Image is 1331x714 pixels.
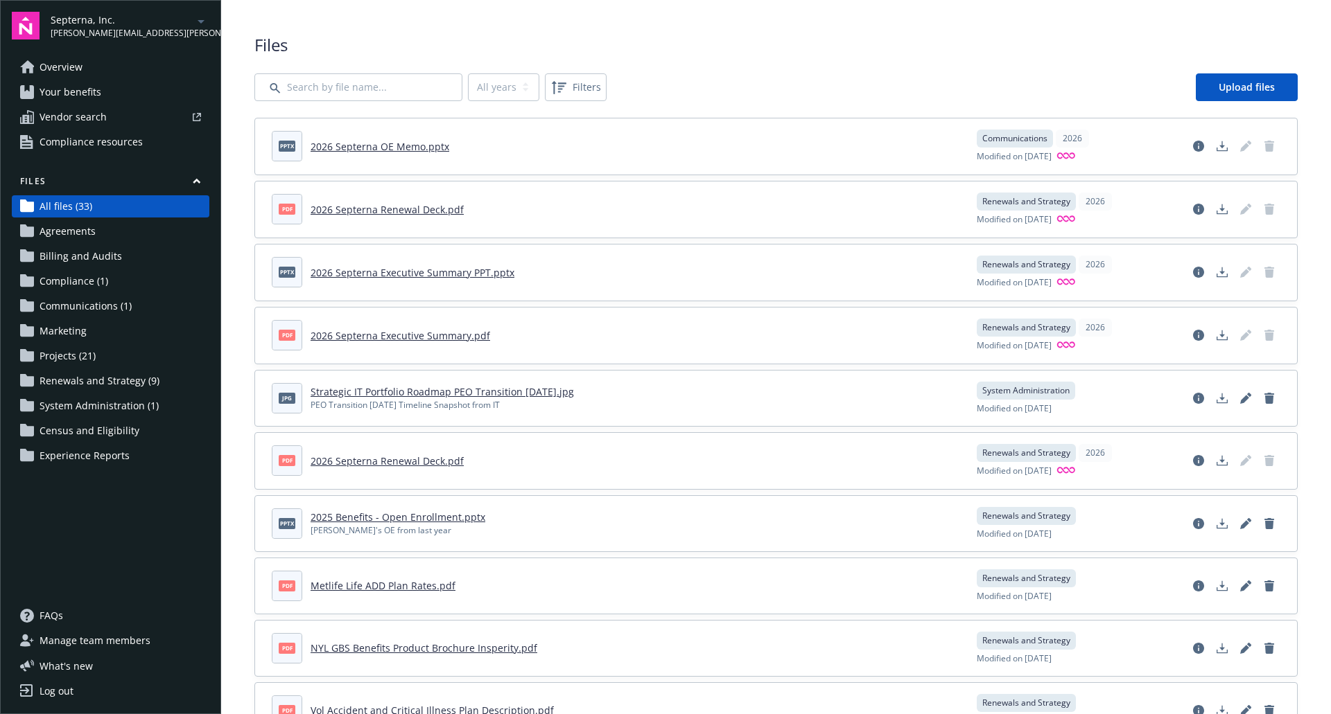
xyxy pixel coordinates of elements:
[1235,449,1257,472] span: Edit document
[40,395,159,417] span: System Administration (1)
[40,420,139,442] span: Census and Eligibility
[1188,637,1210,659] a: View file details
[982,132,1047,145] span: Communications
[40,81,101,103] span: Your benefits
[12,175,209,193] button: Files
[12,370,209,392] a: Renewals and Strategy (9)
[977,652,1052,665] span: Modified on [DATE]
[1211,198,1233,220] a: Download document
[12,659,115,673] button: What's new
[982,258,1070,271] span: Renewals and Strategy
[1056,130,1089,148] div: 2026
[311,510,485,524] a: 2025 Benefits - Open Enrollment.pptx
[1258,449,1280,472] a: Delete document
[12,395,209,417] a: System Administration (1)
[12,630,209,652] a: Manage team members
[1188,387,1210,409] a: View file details
[40,270,108,292] span: Compliance (1)
[279,393,295,403] span: jpg
[40,445,130,467] span: Experience Reports
[311,329,490,342] a: 2026 Septerna Executive Summary.pdf
[279,204,295,214] span: pdf
[977,339,1052,352] span: Modified on [DATE]
[982,634,1070,647] span: Renewals and Strategy
[12,345,209,367] a: Projects (21)
[1258,387,1280,409] a: Delete document
[40,680,73,702] div: Log out
[254,73,462,101] input: Search by file name...
[1196,73,1298,101] a: Upload files
[279,643,295,653] span: pdf
[51,12,209,39] button: Septerna, Inc.[PERSON_NAME][EMAIL_ADDRESS][PERSON_NAME][DOMAIN_NAME]arrowDropDown
[1235,261,1257,283] span: Edit document
[40,345,96,367] span: Projects (21)
[1188,512,1210,535] a: View file details
[40,56,82,78] span: Overview
[977,276,1052,289] span: Modified on [DATE]
[1211,512,1233,535] a: Download document
[982,384,1070,397] span: System Administration
[1188,198,1210,220] a: View file details
[1258,637,1280,659] a: Delete document
[1188,575,1210,597] a: View file details
[1211,637,1233,659] a: Download document
[311,266,514,279] a: 2026 Septerna Executive Summary PPT.pptx
[40,295,132,317] span: Communications (1)
[12,195,209,217] a: All files (33)
[1235,637,1257,659] a: Edit document
[982,321,1070,334] span: Renewals and Strategy
[279,330,295,340] span: pdf
[311,641,537,654] a: NYL GBS Benefits Product Brochure Insperity.pdf
[1079,444,1112,462] div: 2026
[1258,575,1280,597] a: Delete document
[1211,575,1233,597] a: Download document
[311,579,455,592] a: Metlife Life ADD Plan Rates.pdf
[982,572,1070,584] span: Renewals and Strategy
[1235,324,1257,346] span: Edit document
[12,56,209,78] a: Overview
[977,402,1052,415] span: Modified on [DATE]
[279,518,295,528] span: pptx
[982,510,1070,522] span: Renewals and Strategy
[40,630,150,652] span: Manage team members
[977,590,1052,603] span: Modified on [DATE]
[12,605,209,627] a: FAQs
[279,455,295,465] span: pdf
[1235,512,1257,535] a: Edit document
[977,528,1052,540] span: Modified on [DATE]
[12,420,209,442] a: Census and Eligibility
[548,76,604,98] span: Filters
[40,320,87,342] span: Marketing
[1188,261,1210,283] a: View file details
[40,220,96,242] span: Agreements
[977,150,1052,163] span: Modified on [DATE]
[1219,80,1275,93] span: Upload files
[1258,261,1280,283] span: Delete document
[977,465,1052,478] span: Modified on [DATE]
[1079,319,1112,337] div: 2026
[12,295,209,317] a: Communications (1)
[193,12,209,29] a: arrowDropDown
[1188,324,1210,346] a: View file details
[311,524,485,537] div: [PERSON_NAME]'s OE from last year
[982,195,1070,208] span: Renewals and Strategy
[279,141,295,151] span: pptx
[40,245,122,267] span: Billing and Audits
[1258,135,1280,157] span: Delete document
[1258,324,1280,346] span: Delete document
[311,385,574,398] a: Strategic IT Portfolio Roadmap PEO Transition [DATE].jpg
[1211,387,1233,409] a: Download document
[40,131,143,153] span: Compliance resources
[1235,198,1257,220] a: Edit document
[12,270,209,292] a: Compliance (1)
[279,580,295,591] span: pdf
[1235,575,1257,597] a: Edit document
[573,80,601,94] span: Filters
[51,12,193,27] span: Septerna, Inc.
[51,27,193,39] span: [PERSON_NAME][EMAIL_ADDRESS][PERSON_NAME][DOMAIN_NAME]
[311,454,464,467] a: 2026 Septerna Renewal Deck.pdf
